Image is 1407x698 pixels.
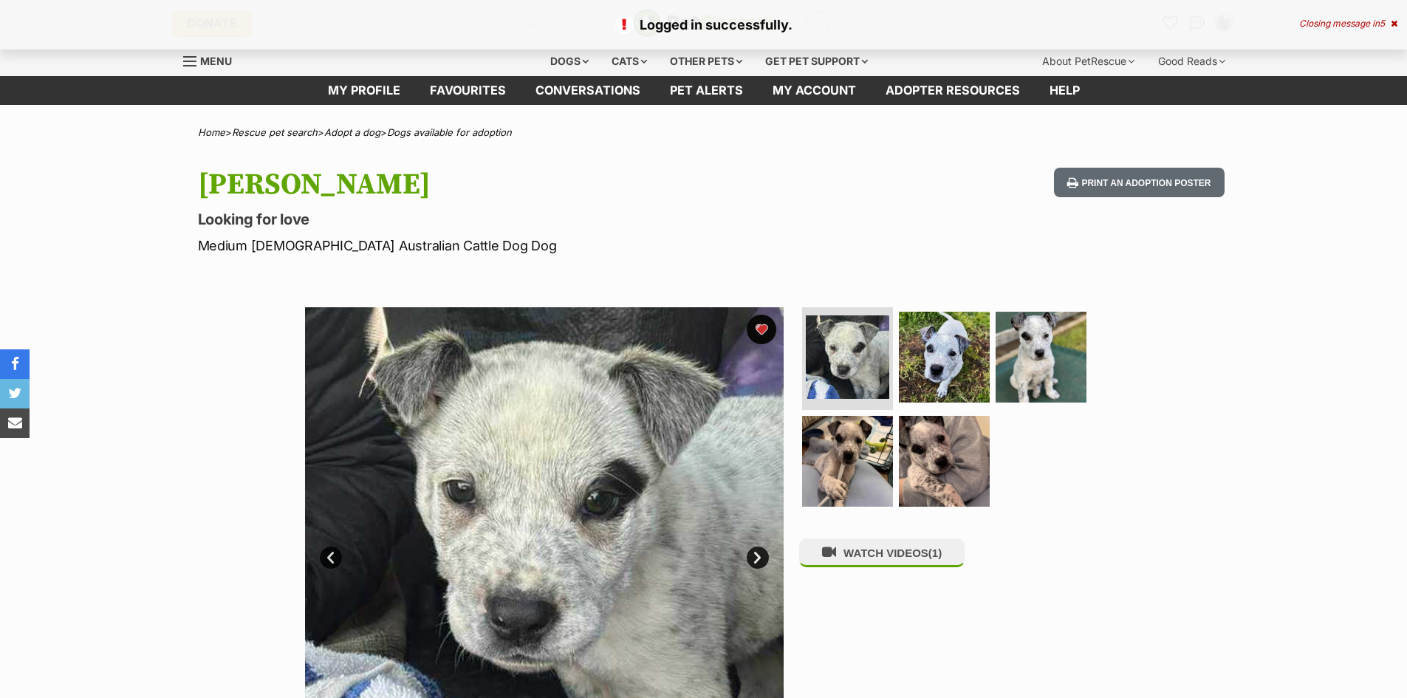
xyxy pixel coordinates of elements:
[755,47,878,76] div: Get pet support
[1054,168,1224,198] button: Print an adoption poster
[161,127,1247,138] div: > > >
[1299,18,1397,29] div: Closing message in
[871,76,1035,105] a: Adopter resources
[1148,47,1236,76] div: Good Reads
[758,76,871,105] a: My account
[198,126,225,138] a: Home
[899,312,990,403] img: Photo of Winston
[747,315,776,344] button: favourite
[415,76,521,105] a: Favourites
[799,538,965,567] button: WATCH VIDEOS(1)
[540,47,599,76] div: Dogs
[928,547,942,559] span: (1)
[387,126,512,138] a: Dogs available for adoption
[806,315,889,399] img: Photo of Winston
[1380,18,1385,29] span: 5
[200,55,232,67] span: Menu
[1032,47,1145,76] div: About PetRescue
[996,312,1086,403] img: Photo of Winston
[198,209,823,230] p: Looking for love
[183,47,242,73] a: Menu
[198,168,823,202] h1: [PERSON_NAME]
[15,15,1392,35] p: Logged in successfully.
[232,126,318,138] a: Rescue pet search
[601,47,657,76] div: Cats
[655,76,758,105] a: Pet alerts
[313,76,415,105] a: My profile
[324,126,380,138] a: Adopt a dog
[320,547,342,569] a: Prev
[1035,76,1095,105] a: Help
[660,47,753,76] div: Other pets
[747,547,769,569] a: Next
[899,416,990,507] img: Photo of Winston
[802,416,893,507] img: Photo of Winston
[198,236,823,256] p: Medium [DEMOGRAPHIC_DATA] Australian Cattle Dog Dog
[521,76,655,105] a: conversations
